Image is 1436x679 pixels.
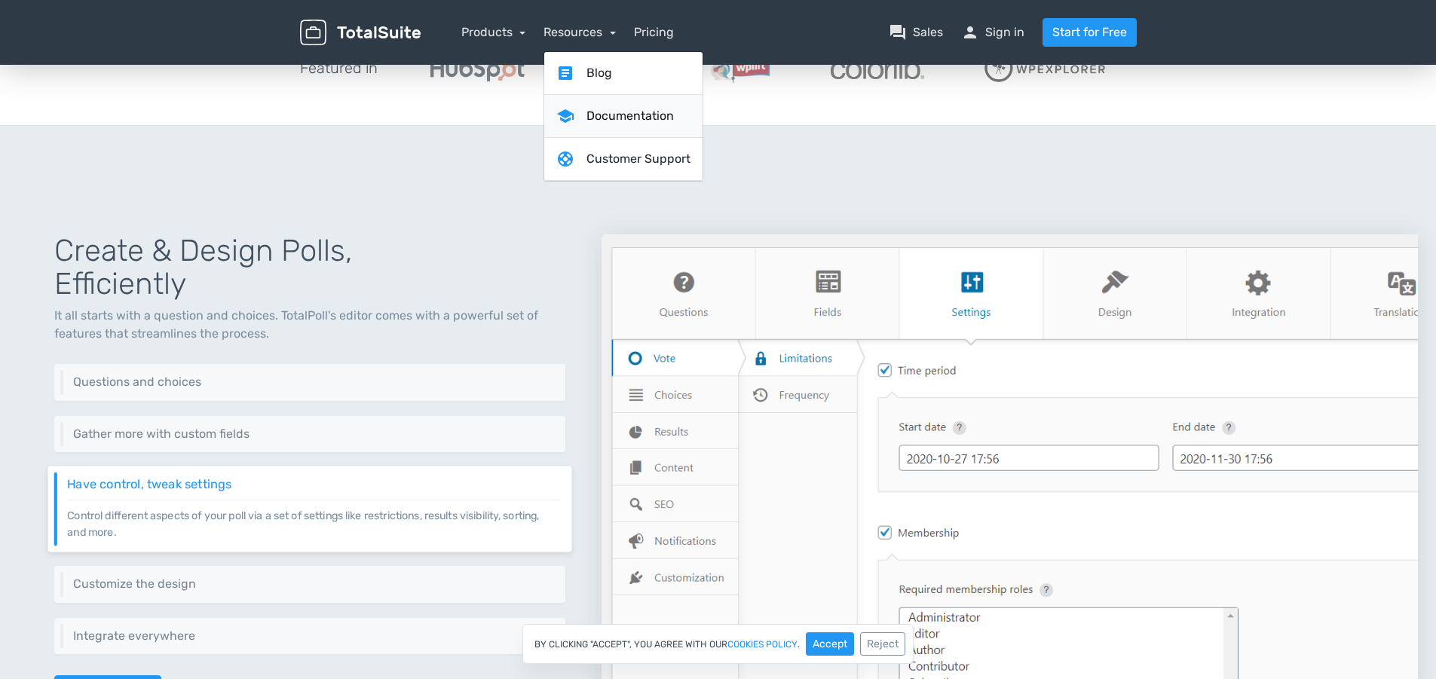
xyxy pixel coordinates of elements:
[831,57,924,79] img: Colorlib
[544,52,703,95] a: articleBlog
[711,53,770,83] img: WPLift
[727,640,798,649] a: cookies policy
[67,478,560,491] h6: Have control, tweak settings
[556,150,574,168] span: support
[73,577,554,591] h6: Customize the design
[73,427,554,441] h6: Gather more with custom fields
[806,632,854,656] button: Accept
[430,54,525,81] img: Hubspot
[300,20,421,46] img: TotalSuite for WordPress
[461,25,526,39] a: Products
[889,23,907,41] span: question_answer
[634,23,674,41] a: Pricing
[544,95,703,138] a: schoolDocumentation
[522,624,914,664] div: By clicking "Accept", you agree with our .
[556,107,574,125] span: school
[961,23,979,41] span: person
[73,389,554,390] p: Add one or as many questions as you need. Furthermore, add all kinds of choices, including image,...
[860,632,905,656] button: Reject
[73,591,554,592] p: Change the layout of your poll, colors, interactions, and much more. TotalPoll offers a wide rang...
[984,54,1107,82] img: WPExplorer
[67,500,560,540] p: Control different aspects of your poll via a set of settings like restrictions, results visibilit...
[54,234,565,301] h1: Create & Design Polls, Efficiently
[556,64,574,82] span: article
[544,138,703,181] a: supportCustomer Support
[543,25,616,39] a: Resources
[300,60,378,76] h5: Featured in
[889,23,943,41] a: question_answerSales
[73,375,554,389] h6: Questions and choices
[1043,18,1137,47] a: Start for Free
[961,23,1024,41] a: personSign in
[54,307,565,343] p: It all starts with a question and choices. TotalPoll's editor comes with a powerful set of featur...
[73,440,554,441] p: Add custom fields to gather more information about the voter. TotalPoll supports five field types...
